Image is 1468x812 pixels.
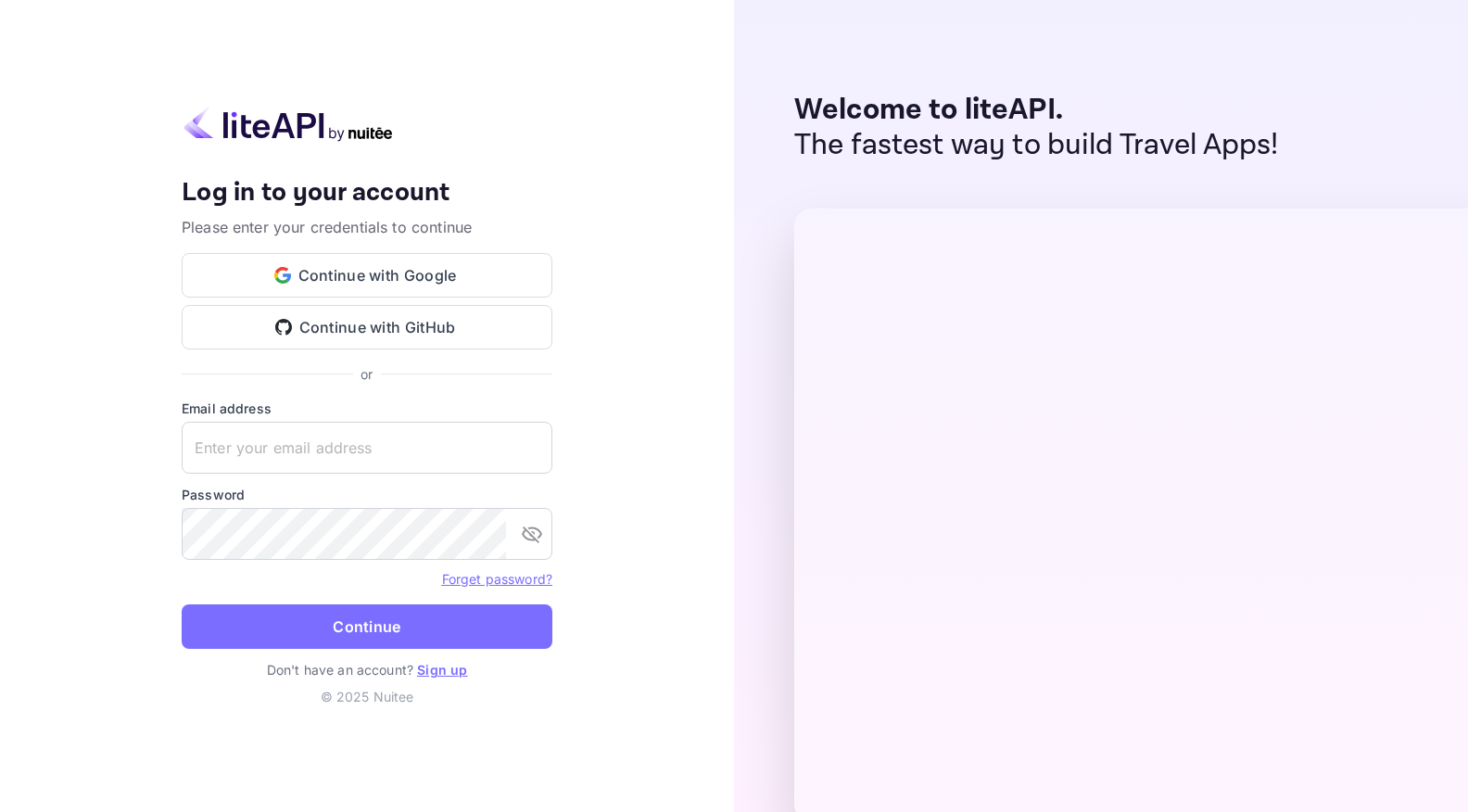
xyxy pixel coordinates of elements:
[361,364,373,384] p: or
[513,515,550,552] button: toggle password visibility
[182,177,552,209] h4: Log in to your account
[182,604,552,649] button: Continue
[182,106,395,142] img: liteapi
[182,687,552,706] p: © 2025 Nuitee
[794,128,1279,163] p: The fastest way to build Travel Apps!
[182,253,552,298] button: Continue with Google
[794,93,1279,128] p: Welcome to liteAPI.
[442,571,552,587] a: Forget password?
[417,662,467,678] a: Sign up
[182,422,552,474] input: Enter your email address
[442,569,552,588] a: Forget password?
[182,305,552,349] button: Continue with GitHub
[182,216,552,238] p: Please enter your credentials to continue
[182,485,552,504] label: Password
[182,660,552,679] p: Don't have an account?
[182,399,552,418] label: Email address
